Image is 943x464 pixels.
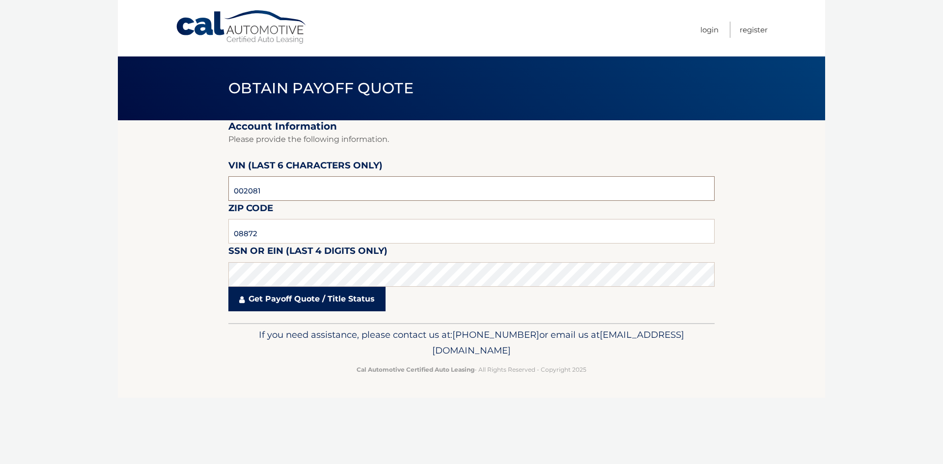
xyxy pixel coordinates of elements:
label: VIN (last 6 characters only) [228,158,383,176]
label: Zip Code [228,201,273,219]
span: [PHONE_NUMBER] [452,329,539,340]
span: Obtain Payoff Quote [228,79,414,97]
h2: Account Information [228,120,715,133]
a: Cal Automotive [175,10,308,45]
p: - All Rights Reserved - Copyright 2025 [235,364,708,375]
strong: Cal Automotive Certified Auto Leasing [357,366,474,373]
a: Login [700,22,719,38]
a: Register [740,22,768,38]
label: SSN or EIN (last 4 digits only) [228,244,388,262]
p: Please provide the following information. [228,133,715,146]
a: Get Payoff Quote / Title Status [228,287,386,311]
p: If you need assistance, please contact us at: or email us at [235,327,708,358]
